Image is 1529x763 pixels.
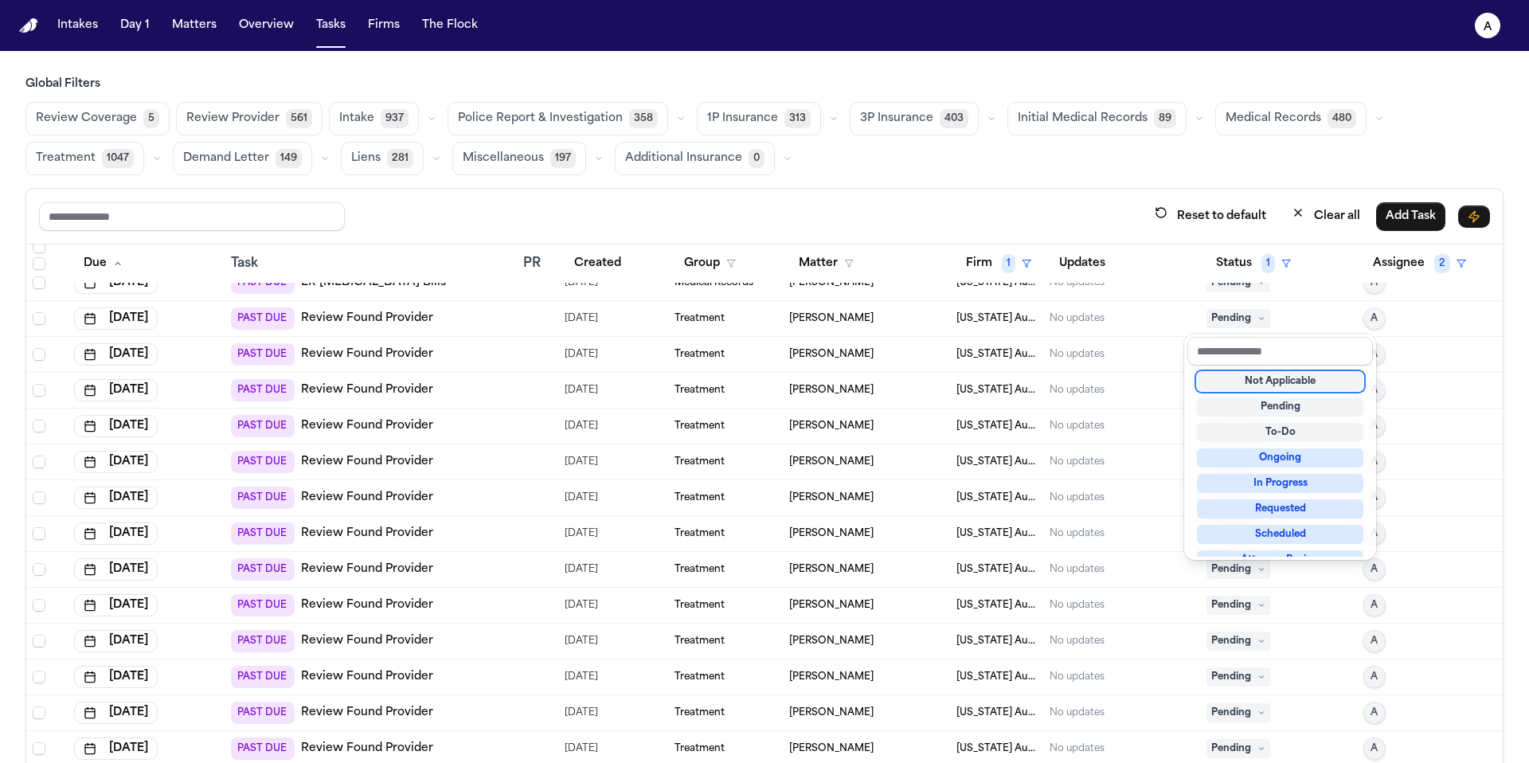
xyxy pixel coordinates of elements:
[1197,499,1363,518] div: Requested
[1206,309,1270,328] span: Pending
[1197,550,1363,569] div: Attorney Review
[1197,372,1363,391] div: Not Applicable
[1197,525,1363,544] div: Scheduled
[1197,423,1363,442] div: To-Do
[1197,397,1363,417] div: Pending
[1197,474,1363,493] div: In Progress
[1197,448,1363,468] div: Ongoing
